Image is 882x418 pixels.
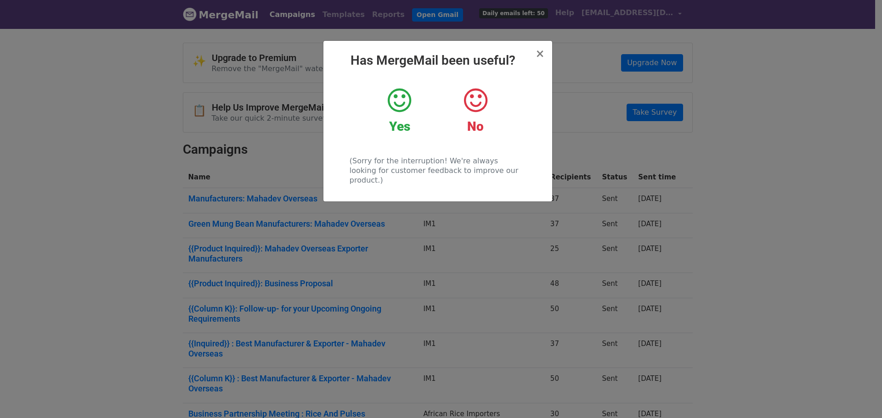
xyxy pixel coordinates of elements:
h2: Has MergeMail been useful? [331,53,545,68]
a: No [444,87,506,134]
span: × [535,47,544,60]
a: Yes [368,87,430,134]
strong: No [467,119,484,134]
button: Close [535,48,544,59]
iframe: Chat Widget [836,374,882,418]
p: (Sorry for the interruption! We're always looking for customer feedback to improve our product.) [350,156,526,185]
strong: Yes [389,119,410,134]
